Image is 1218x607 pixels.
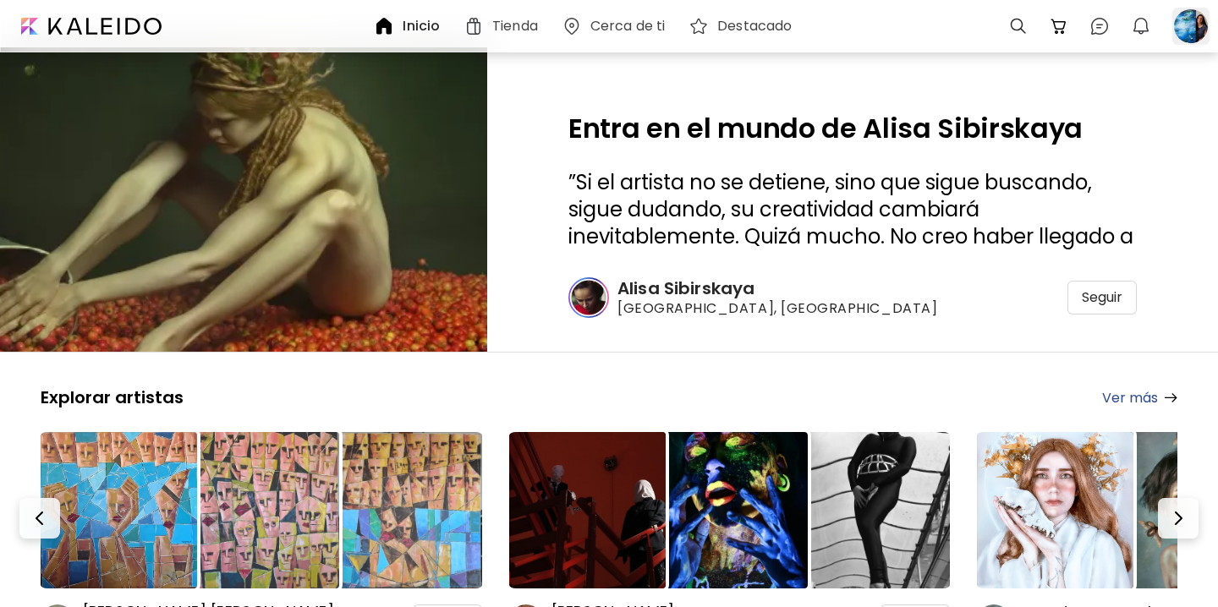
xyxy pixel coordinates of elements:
a: Cerca de ti [562,16,672,36]
img: https://cdn.kaleido.art/CDN/Artwork/175707/Thumbnail/medium.webp?updated=778745 [183,432,339,588]
img: arrow-right [1165,393,1177,402]
img: cart [1049,16,1069,36]
img: https://cdn.kaleido.art/CDN/Artwork/175807/Thumbnail/large.webp?updated=779217 [977,432,1133,588]
button: Next-button [1158,498,1199,539]
img: https://cdn.kaleido.art/CDN/Artwork/175814/Thumbnail/medium.webp?updated=779238 [793,432,950,588]
a: Inicio [374,16,447,36]
img: https://cdn.kaleido.art/CDN/Artwork/175812/Thumbnail/large.webp?updated=779232 [509,432,666,588]
img: https://cdn.kaleido.art/CDN/Artwork/175718/Thumbnail/medium.webp?updated=778812 [325,432,481,588]
span: Si el artista no se detiene, sino que sigue buscando, sigue dudando, su creatividad cambiará inev... [568,168,1133,277]
img: Next-button [1168,508,1188,528]
h6: Tienda [492,19,538,33]
img: chatIcon [1089,16,1110,36]
img: https://cdn.kaleido.art/CDN/Artwork/175813/Thumbnail/medium.webp?updated=779235 [651,432,808,588]
h3: ” ” [568,169,1137,250]
h6: Alisa Sibirskaya [617,277,937,299]
h6: Inicio [403,19,440,33]
a: Alisa Sibirskaya[GEOGRAPHIC_DATA], [GEOGRAPHIC_DATA]Seguir [568,277,1137,318]
button: Prev-button [19,498,60,539]
a: Tienda [464,16,545,36]
a: Destacado [689,16,798,36]
span: Seguir [1082,289,1122,306]
img: bellIcon [1131,16,1151,36]
div: Seguir [1067,281,1137,314]
h6: Destacado [717,19,792,33]
a: Ver más [1102,387,1177,408]
h5: Explorar artistas [41,386,184,408]
button: bellIcon [1127,12,1155,41]
h2: Entra en el mundo de Alisa Sibirskaya [568,115,1137,142]
span: [GEOGRAPHIC_DATA], [GEOGRAPHIC_DATA] [617,299,937,318]
img: https://cdn.kaleido.art/CDN/Artwork/175761/Thumbnail/large.webp?updated=779047 [41,432,197,588]
h6: Cerca de ti [590,19,665,33]
img: Prev-button [30,508,50,528]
